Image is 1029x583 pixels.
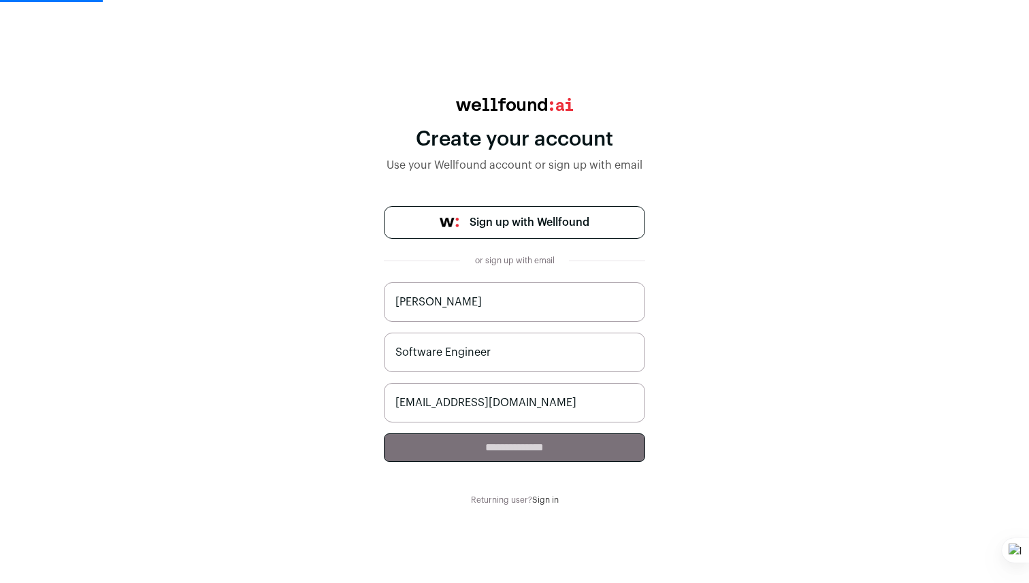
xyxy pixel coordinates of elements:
[384,333,645,372] input: Job Title (i.e. CEO, Recruiter)
[384,127,645,152] div: Create your account
[384,206,645,239] a: Sign up with Wellfound
[456,98,573,111] img: wellfound:ai
[384,157,645,173] div: Use your Wellfound account or sign up with email
[470,214,589,231] span: Sign up with Wellfound
[384,495,645,505] div: Returning user?
[384,383,645,422] input: name@work-email.com
[532,496,559,504] a: Sign in
[471,255,558,266] div: or sign up with email
[440,218,459,227] img: wellfound-symbol-flush-black-fb3c872781a75f747ccb3a119075da62bfe97bd399995f84a933054e44a575c4.png
[384,282,645,322] input: Jane Smith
